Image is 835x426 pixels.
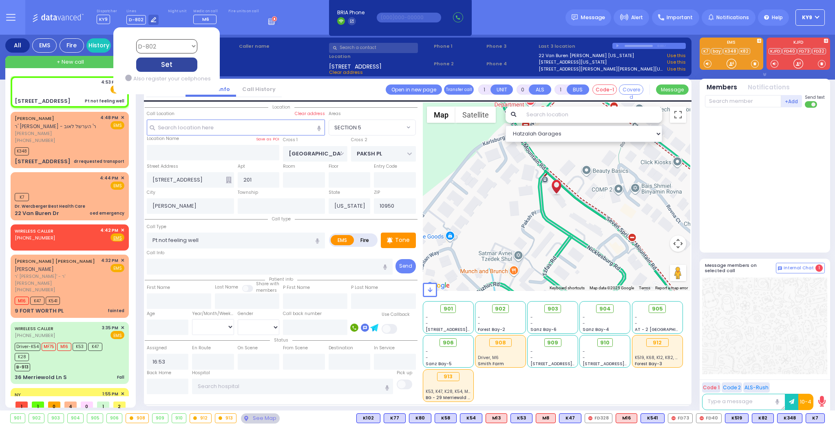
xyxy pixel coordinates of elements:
[795,9,825,26] button: KY9
[136,58,197,72] div: Set
[29,414,44,423] div: 902
[539,52,634,59] a: 22 Van Buren [PERSON_NAME] [US_STATE]
[806,413,825,423] div: BLS
[478,314,480,320] span: -
[351,284,378,291] label: P Last Name
[147,250,164,256] label: Call Info
[11,414,25,423] div: 901
[778,266,782,271] img: comment-alt.png
[48,414,64,423] div: 903
[113,235,122,241] u: EMS
[329,163,338,170] label: Floor
[572,14,578,20] img: message.svg
[110,264,124,272] span: EMS
[667,66,686,73] a: Use this
[15,235,55,241] span: [PHONE_NUMBER]
[228,9,259,14] label: Fire units on call
[68,414,84,423] div: 904
[42,343,56,351] span: MF75
[329,345,353,351] label: Destination
[90,210,124,216] div: oed emergency
[635,355,683,361] span: K519, K68, K12, K82, M12
[32,38,57,53] div: EMS
[530,320,533,326] span: -
[121,175,124,182] span: ✕
[329,69,363,75] span: Clear address
[147,345,167,351] label: Assigned
[529,84,551,95] button: ALS
[270,337,292,343] span: Status
[616,413,637,423] div: ALS
[238,189,258,196] label: Township
[592,84,617,95] button: Code-1
[283,137,298,143] label: Cross 1
[781,95,802,107] button: +Add
[567,84,589,95] button: BUS
[329,43,418,53] input: Search a contact
[583,314,585,320] span: -
[536,413,556,423] div: ALS KJ
[60,38,84,53] div: Fire
[215,414,236,423] div: 913
[107,414,122,423] div: 906
[548,305,558,313] span: 903
[15,115,54,122] a: [PERSON_NAME]
[147,135,179,142] label: Location Name
[126,9,159,14] label: Lines
[806,413,825,423] div: K7
[147,163,178,170] label: Street Address
[374,189,380,196] label: ZIP
[667,52,686,59] a: Use this
[88,343,102,351] span: K47
[426,348,428,355] span: -
[489,338,512,347] div: 908
[97,402,109,408] span: 1
[15,402,28,408] span: 1
[478,320,480,326] span: -
[238,345,258,351] label: On Scene
[15,147,29,155] span: K348
[455,106,496,123] button: Show satellite imagery
[641,413,665,423] div: BLS
[769,48,782,54] a: KJFD
[444,84,474,95] button: Transfer call
[15,343,40,351] span: Driver-K54
[631,14,643,21] span: Alert
[723,48,738,54] a: K348
[426,314,428,320] span: -
[667,14,693,21] span: Important
[329,120,416,135] span: SECTION 5
[15,307,64,315] div: 9 FORT WORTH PL
[395,259,416,273] button: Send
[283,163,295,170] label: Room
[776,263,825,273] button: Internal Chat 1
[767,40,830,46] label: KJFD
[353,235,376,245] label: Fire
[192,379,393,394] input: Search hospital
[126,414,148,423] div: 908
[15,137,55,144] span: [PHONE_NUMBER]
[108,308,124,314] div: fainted
[641,413,665,423] div: K541
[15,266,54,273] span: [PERSON_NAME]
[536,413,556,423] div: M8
[635,320,637,326] span: -
[15,158,71,166] div: [STREET_ADDRESS]
[168,9,186,14] label: Night unit
[530,348,533,355] span: -
[722,382,742,393] button: Code 2
[268,104,294,110] span: Location
[147,111,175,117] label: Call Location
[426,355,428,361] span: -
[670,265,686,281] button: Drag Pegman onto the map to open Street View
[57,343,71,351] span: M16
[530,355,533,361] span: -
[147,120,325,135] input: Search location here
[147,189,155,196] label: City
[384,413,406,423] div: K77
[101,257,118,264] span: 4:32 PM
[87,414,103,423] div: 905
[15,97,71,105] div: [STREET_ADDRESS]
[15,123,96,130] span: ר' [PERSON_NAME] - ר' הערשל לאוב
[15,258,95,264] a: [PERSON_NAME] [PERSON_NAME]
